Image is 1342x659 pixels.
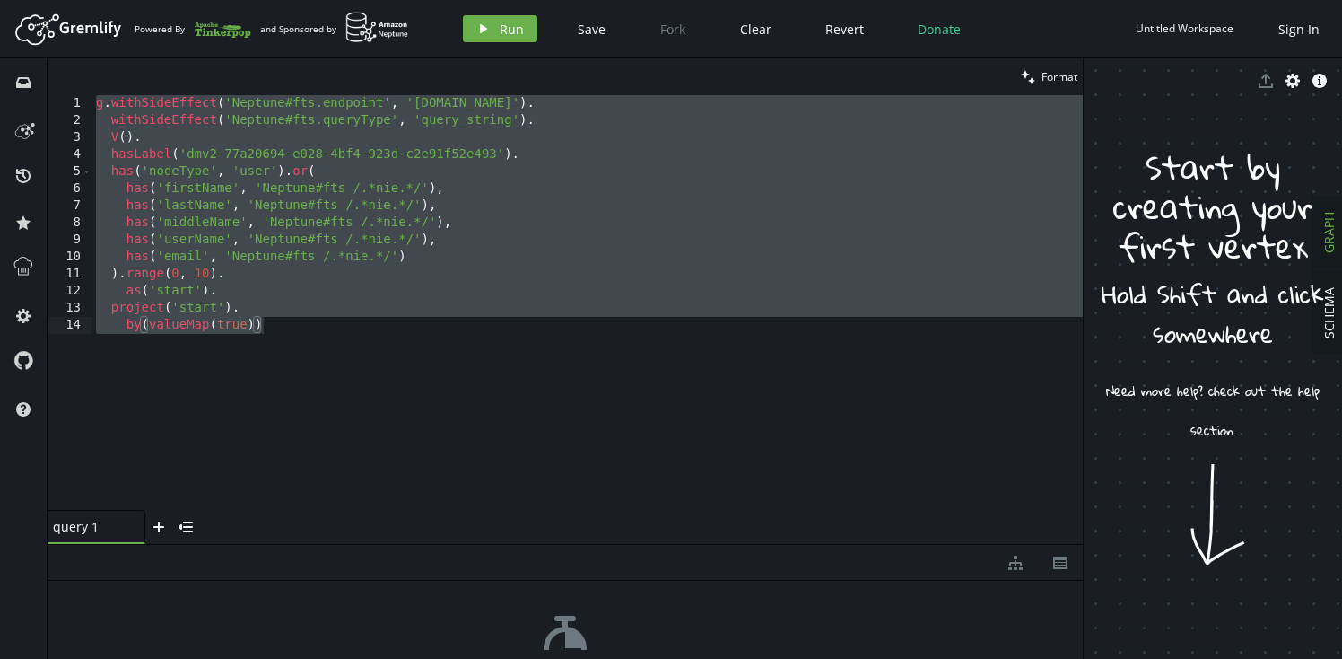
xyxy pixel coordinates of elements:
[48,300,92,317] div: 13
[564,15,619,42] button: Save
[48,95,92,112] div: 1
[1041,69,1077,84] span: Format
[1136,22,1233,35] div: Untitled Workspace
[740,21,771,38] span: Clear
[260,12,409,46] div: and Sponsored by
[48,232,92,249] div: 9
[48,283,92,300] div: 12
[660,21,685,38] span: Fork
[463,15,537,42] button: Run
[48,129,92,146] div: 3
[578,21,606,38] span: Save
[48,198,92,215] div: 7
[904,15,974,42] button: Donate
[48,266,92,283] div: 11
[48,112,92,129] div: 2
[500,21,524,38] span: Run
[345,12,409,43] img: AWS Neptune
[48,146,92,163] div: 4
[1269,15,1329,42] button: Sign In
[1015,58,1083,95] button: Format
[135,13,251,45] div: Powered By
[48,180,92,198] div: 6
[1320,287,1338,338] span: SCHEMA
[53,518,125,535] span: query 1
[825,21,864,38] span: Revert
[48,215,92,232] div: 8
[48,163,92,180] div: 5
[812,15,877,42] button: Revert
[48,249,92,266] div: 10
[727,15,785,42] button: Clear
[1278,21,1320,38] span: Sign In
[1320,212,1338,253] span: GRAPH
[48,317,92,334] div: 14
[646,15,700,42] button: Fork
[918,21,961,38] span: Donate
